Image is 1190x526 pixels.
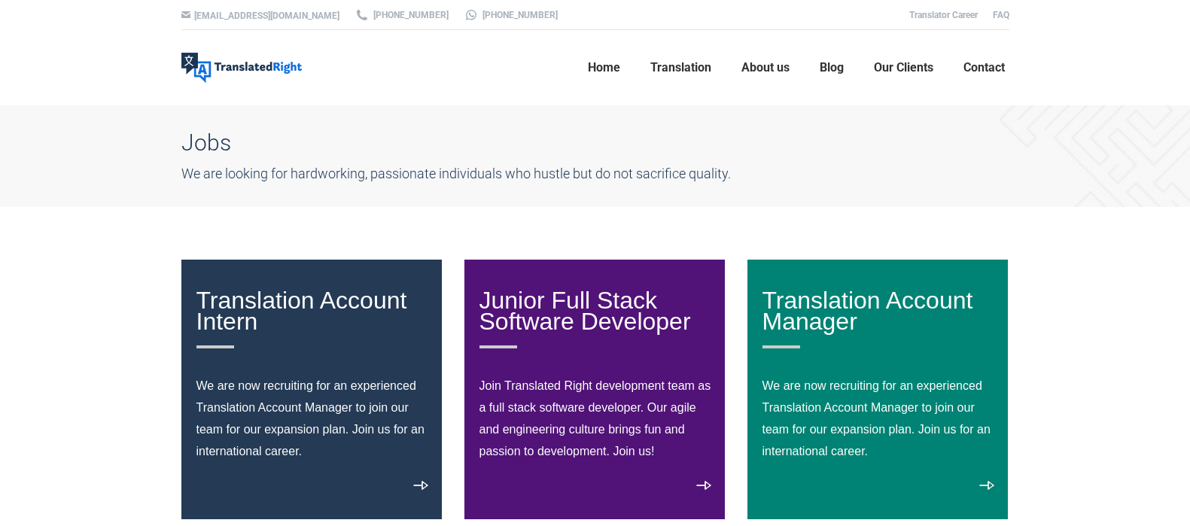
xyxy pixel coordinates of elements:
p: We are now recruiting for an experienced Translation Account Manager to join our team for our exp... [762,375,994,462]
a: About us [737,44,794,92]
span: Translation [650,60,711,75]
a: [PHONE_NUMBER] [464,8,558,22]
span: Contact [963,60,1005,75]
a: Read more about Translation Account Manager [979,481,994,499]
a: Read more about Translation Account Intern [413,481,428,499]
a: [EMAIL_ADDRESS][DOMAIN_NAME] [194,11,339,21]
img: Translated Right [181,53,302,83]
p: Join Translated Right development team as a full stack software developer. Our agile and engineer... [479,375,711,462]
a: Blog [815,44,848,92]
span: Blog [820,60,844,75]
span: About us [741,60,790,75]
span: Jobs [181,129,231,157]
a: Our Clients [869,44,938,92]
p: We are now recruiting for an experienced Translation Account Manager to join our team for our exp... [196,375,428,462]
a: Translation Account Intern [196,287,428,348]
a: Read more about Junior Full Stack Software Developer [696,481,711,499]
span: We are looking for hardworking, passionate individuals who hustle but do not sacrifice quality. [181,166,731,181]
span: Our Clients [874,60,933,75]
a: Translation Account Manager [762,287,994,348]
a: FAQ [993,10,1009,20]
a: [PHONE_NUMBER] [355,8,449,22]
a: Translator Career [909,10,978,20]
a: Home [583,44,625,92]
a: Junior Full Stack Software Developer [479,287,711,348]
a: Contact [959,44,1009,92]
a: Translation [646,44,716,92]
span: Home [588,60,620,75]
